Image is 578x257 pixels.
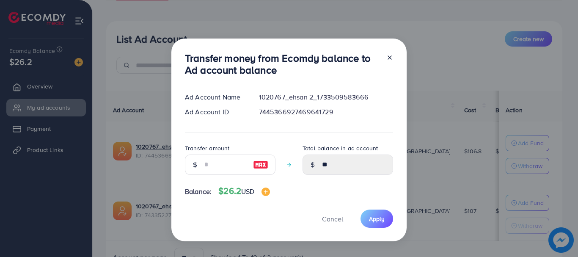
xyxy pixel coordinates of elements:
div: Ad Account Name [178,92,252,102]
button: Apply [361,210,393,228]
img: image [261,188,270,196]
span: Apply [369,215,385,223]
span: Cancel [322,214,343,224]
h4: $26.2 [218,186,270,196]
label: Total balance in ad account [303,144,378,152]
span: Balance: [185,187,212,196]
div: Ad Account ID [178,107,252,117]
div: 7445366927469641729 [252,107,400,117]
button: Cancel [311,210,354,228]
h3: Transfer money from Ecomdy balance to Ad account balance [185,52,380,77]
label: Transfer amount [185,144,229,152]
span: USD [241,187,254,196]
div: 1020767_ehsan 2_1733509583666 [252,92,400,102]
img: image [253,160,268,170]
